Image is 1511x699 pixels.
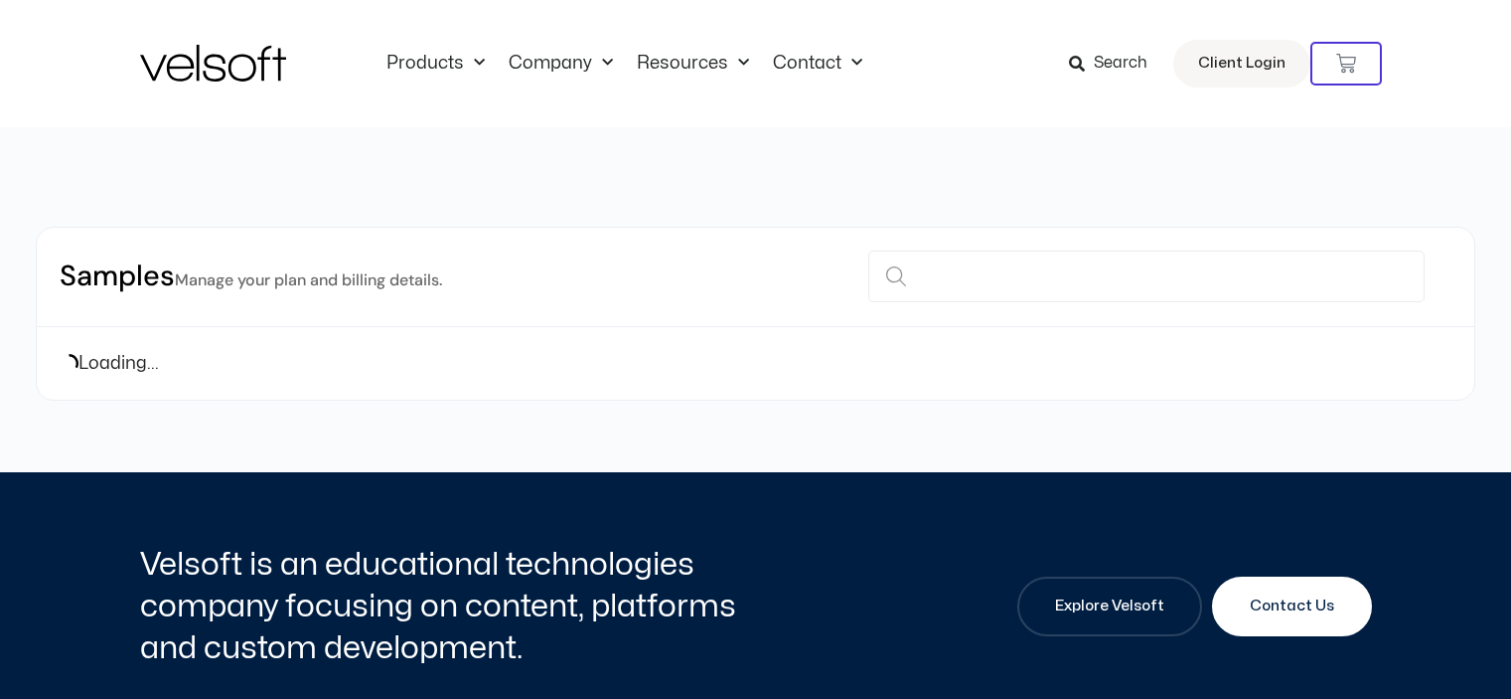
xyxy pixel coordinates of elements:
[78,350,159,377] span: Loading...
[140,45,286,82] img: Velsoft Training Materials
[1017,577,1202,636] a: Explore Velsoft
[1055,595,1164,618] span: Explore Velsoft
[497,53,625,75] a: CompanyMenu Toggle
[375,53,497,75] a: ProductsMenu Toggle
[1198,51,1285,77] span: Client Login
[761,53,874,75] a: ContactMenu Toggle
[1250,595,1334,618] span: Contact Us
[1212,577,1372,636] a: Contact Us
[140,544,751,668] h2: Velsoft is an educational technologies company focusing on content, platforms and custom developm...
[1069,47,1161,81] a: Search
[1173,40,1310,87] a: Client Login
[625,53,761,75] a: ResourcesMenu Toggle
[175,269,442,290] small: Manage your plan and billing details.
[60,258,442,296] h2: Samples
[375,53,874,75] nav: Menu
[1094,51,1147,77] span: Search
